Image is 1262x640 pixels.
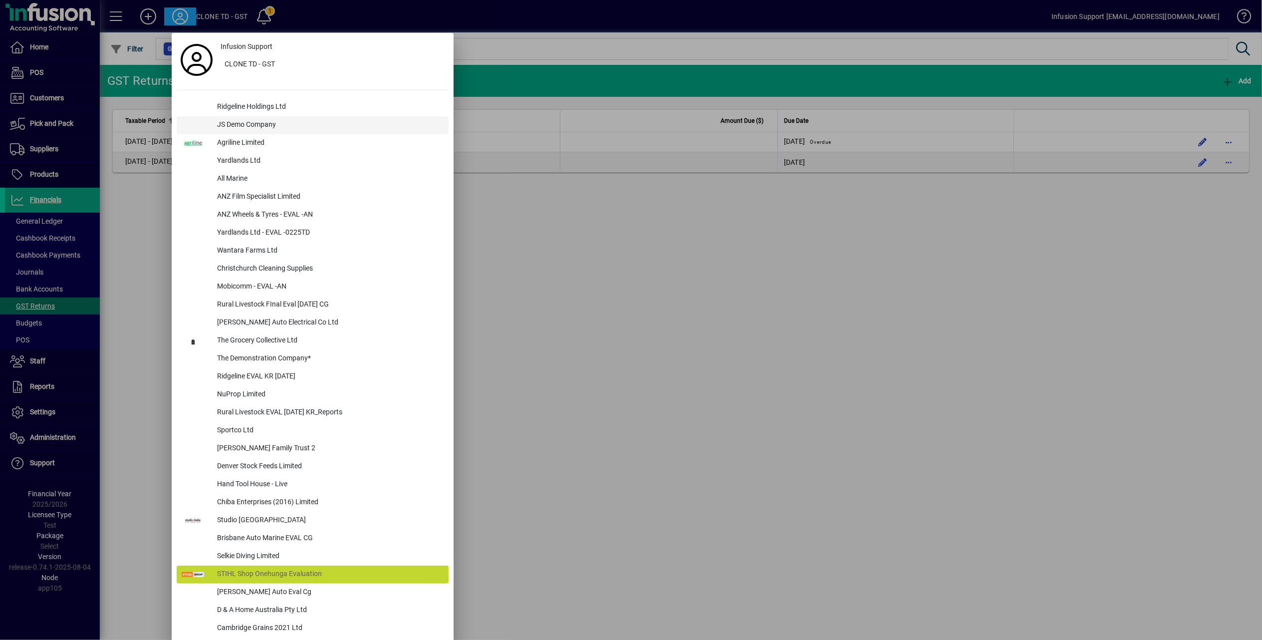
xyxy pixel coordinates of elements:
[177,386,449,404] button: NuProp Limited
[209,584,449,602] div: [PERSON_NAME] Auto Eval Cg
[177,584,449,602] button: [PERSON_NAME] Auto Eval Cg
[209,458,449,476] div: Denver Stock Feeds Limited
[209,404,449,422] div: Rural Livestock EVAL [DATE] KR_Reports
[177,350,449,368] button: The Demonstration Company*
[177,620,449,638] button: Cambridge Grains 2021 Ltd
[209,116,449,134] div: JS Demo Company
[177,170,449,188] button: All Marine
[209,350,449,368] div: The Demonstration Company*
[209,386,449,404] div: NuProp Limited
[209,224,449,242] div: Yardlands Ltd - EVAL -0225TD
[209,476,449,494] div: Hand Tool House - Live
[217,38,449,56] a: Infusion Support
[209,620,449,638] div: Cambridge Grains 2021 Ltd
[209,314,449,332] div: [PERSON_NAME] Auto Electrical Co Ltd
[209,152,449,170] div: Yardlands Ltd
[177,242,449,260] button: Wantara Farms Ltd
[177,260,449,278] button: Christchurch Cleaning Supplies
[209,440,449,458] div: [PERSON_NAME] Family Trust 2
[209,494,449,512] div: Chiba Enterprises (2016) Limited
[209,296,449,314] div: Rural Livestock FInal Eval [DATE] CG
[177,152,449,170] button: Yardlands Ltd
[209,188,449,206] div: ANZ Film Specialist Limited
[209,332,449,350] div: The Grocery Collective Ltd
[177,206,449,224] button: ANZ Wheels & Tyres - EVAL -AN
[177,494,449,512] button: Chiba Enterprises (2016) Limited
[209,134,449,152] div: Agriline Limited
[209,242,449,260] div: Wantara Farms Ltd
[177,602,449,620] button: D & A Home Australia Pty Ltd
[209,422,449,440] div: Sportco Ltd
[209,170,449,188] div: All Marine
[209,368,449,386] div: Ridgeline EVAL KR [DATE]
[177,314,449,332] button: [PERSON_NAME] Auto Electrical Co Ltd
[177,512,449,530] button: Studio [GEOGRAPHIC_DATA]
[209,512,449,530] div: Studio [GEOGRAPHIC_DATA]
[209,98,449,116] div: Ridgeline Holdings Ltd
[209,278,449,296] div: Mobicomm - EVAL -AN
[177,458,449,476] button: Denver Stock Feeds Limited
[177,368,449,386] button: Ridgeline EVAL KR [DATE]
[177,278,449,296] button: Mobicomm - EVAL -AN
[177,422,449,440] button: Sportco Ltd
[177,224,449,242] button: Yardlands Ltd - EVAL -0225TD
[177,116,449,134] button: JS Demo Company
[177,134,449,152] button: Agriline Limited
[177,404,449,422] button: Rural Livestock EVAL [DATE] KR_Reports
[177,332,449,350] button: The Grocery Collective Ltd
[209,530,449,548] div: Brisbane Auto Marine EVAL CG
[177,476,449,494] button: Hand Tool House - Live
[177,98,449,116] button: Ridgeline Holdings Ltd
[217,56,449,74] button: CLONE TD - GST
[177,440,449,458] button: [PERSON_NAME] Family Trust 2
[177,51,217,69] a: Profile
[209,602,449,620] div: D & A Home Australia Pty Ltd
[209,548,449,566] div: Selkie Diving Limited
[209,260,449,278] div: Christchurch Cleaning Supplies
[177,530,449,548] button: Brisbane Auto Marine EVAL CG
[209,566,449,584] div: STIHL Shop Onehunga Evaluation
[209,206,449,224] div: ANZ Wheels & Tyres - EVAL -AN
[221,41,272,52] span: Infusion Support
[177,566,449,584] button: STIHL Shop Onehunga Evaluation
[177,548,449,566] button: Selkie Diving Limited
[177,296,449,314] button: Rural Livestock FInal Eval [DATE] CG
[177,188,449,206] button: ANZ Film Specialist Limited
